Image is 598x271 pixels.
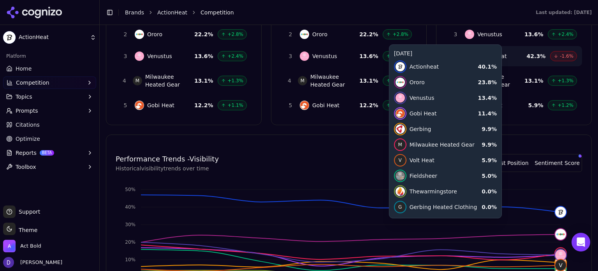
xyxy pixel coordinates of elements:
[194,77,213,85] span: 13.1 %
[125,222,135,227] tspan: 30%
[133,76,142,85] span: M
[3,240,16,252] img: Act Bold
[125,9,520,16] nav: breadcrumb
[121,77,128,85] span: 4
[451,52,460,60] span: 1
[310,73,359,89] span: Milwaukee Heated Gear
[3,31,16,44] img: ActionHeat
[194,101,213,109] span: 12.2 %
[286,52,295,60] span: 3
[392,53,408,59] span: +2.4%
[397,156,443,170] button: Visibility Score
[16,227,37,233] span: Theme
[477,30,502,38] span: Venustus
[560,53,573,59] span: -1.6%
[524,30,543,38] span: 13.6 %
[465,51,474,61] img: Actionheat
[3,50,96,62] div: Platform
[16,121,40,129] span: Citations
[300,51,309,61] img: Venustus
[463,76,472,85] span: M
[16,149,37,157] span: Reports
[135,30,144,39] img: Ororo
[121,52,130,60] span: 3
[312,101,339,109] span: Gobi Heat
[298,76,307,85] span: M
[475,73,524,89] span: Milwaukee Heated Gear
[558,78,573,84] span: +1.3%
[121,101,130,109] span: 5
[300,101,309,110] img: Gobi Heat
[3,90,96,103] button: Topics
[147,52,172,60] span: Venustus
[157,9,187,16] a: ActionHeat
[392,31,408,37] span: +2.8%
[359,30,378,38] span: 22.2 %
[3,133,96,145] a: Optimize
[555,207,566,218] img: actionheat
[555,229,566,240] img: ororo
[392,78,408,84] span: +1.3%
[16,208,40,216] span: Support
[392,102,408,108] span: +1.1%
[3,161,96,173] button: Toolbox
[125,204,135,210] tspan: 40%
[359,52,378,60] span: 13.6 %
[116,165,219,172] p: Historical visibility trends over time
[125,239,135,245] tspan: 20%
[312,30,327,38] span: Ororo
[125,257,135,262] tspan: 10%
[16,135,40,143] span: Optimize
[286,30,295,38] span: 2
[534,156,580,170] button: Sentiment Score
[20,243,41,250] span: Act Bold
[489,156,535,170] button: First Position
[477,101,502,109] span: Volt Heat
[3,147,96,159] button: ReportsBETA
[555,248,566,259] span: M
[3,62,96,75] a: Home
[16,107,38,115] span: Prompts
[3,240,41,252] button: Open organization switcher
[558,31,573,37] span: +2.4%
[536,9,592,16] div: Last updated: [DATE]
[16,65,32,73] span: Home
[300,30,309,39] img: Ororo
[194,52,213,60] span: 13.6 %
[359,101,378,109] span: 12.2 %
[227,78,243,84] span: +1.3%
[3,257,14,268] img: David White
[135,51,144,61] img: Venustus
[555,250,566,260] img: venustus
[116,154,219,165] h4: Performance Trends - Visibility
[194,30,213,38] span: 22.2 %
[16,79,49,87] span: Competition
[16,163,36,171] span: Toolbox
[465,30,474,39] img: Venustus
[125,9,144,16] a: Brands
[524,77,543,85] span: 13.1 %
[527,52,546,60] span: 42.3 %
[19,34,87,41] span: ActionHeat
[443,156,489,170] button: Share of Voice
[286,101,295,109] span: 5
[558,102,573,108] span: +1.2%
[135,101,144,110] img: Gobi Heat
[227,53,243,59] span: +2.4%
[477,52,507,60] span: Actionheat
[572,233,590,252] div: Open Intercom Messenger
[451,101,460,109] span: 8
[312,52,337,60] span: Venustus
[3,257,62,268] button: Open user button
[17,259,62,266] span: [PERSON_NAME]
[451,30,460,38] span: 3
[3,105,96,117] button: Prompts
[359,77,378,85] span: 13.1 %
[227,102,243,108] span: +1.1%
[286,77,293,85] span: 4
[40,150,54,156] span: BETA
[451,77,458,85] span: 4
[125,187,135,192] tspan: 50%
[555,260,566,271] span: V
[147,30,162,38] span: Ororo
